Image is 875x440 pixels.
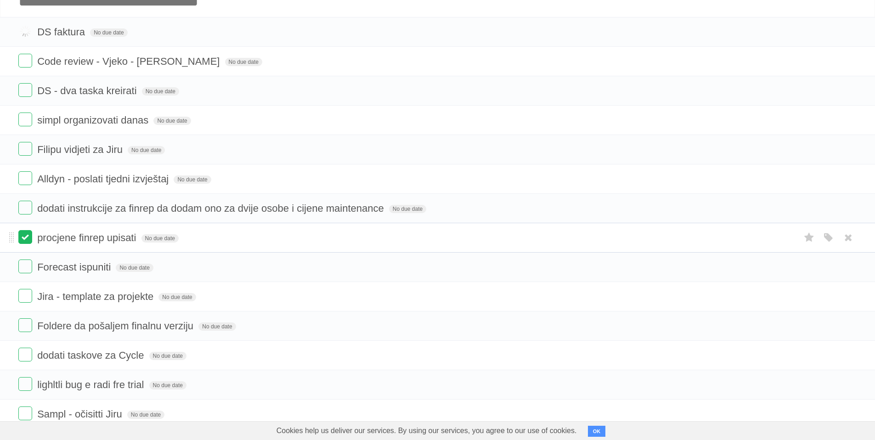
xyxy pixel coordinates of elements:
label: Done [18,171,32,185]
label: Done [18,348,32,361]
span: No due date [158,293,196,301]
span: No due date [149,381,186,389]
span: No due date [174,175,211,184]
span: No due date [198,322,236,331]
span: No due date [149,352,186,360]
label: Done [18,259,32,273]
label: Star task [801,230,818,245]
label: Done [18,24,32,38]
span: No due date [128,146,165,154]
label: Done [18,406,32,420]
span: procjene finrep upisati [37,232,138,243]
label: Done [18,318,32,332]
span: Jira - template za projekte [37,291,156,302]
span: Sampl - očisitti Jiru [37,408,124,420]
span: lighltli bug e radi fre trial [37,379,146,390]
span: Forecast ispuniti [37,261,113,273]
span: No due date [142,87,179,96]
label: Done [18,113,32,126]
label: Done [18,83,32,97]
label: Done [18,377,32,391]
span: No due date [116,264,153,272]
span: Code review - Vjeko - [PERSON_NAME] [37,56,222,67]
span: Cookies help us deliver our services. By using our services, you agree to our use of cookies. [267,422,586,440]
span: DS faktura [37,26,87,38]
span: Alldyn - poslati tjedni izvještaj [37,173,171,185]
span: Filipu vidjeti za Jiru [37,144,125,155]
span: No due date [389,205,426,213]
span: dodati instrukcije za finrep da dodam ono za dvije osobe i cijene maintenance [37,203,386,214]
label: Done [18,230,32,244]
span: No due date [90,28,127,37]
button: OK [588,426,606,437]
span: No due date [225,58,262,66]
span: No due date [141,234,179,243]
span: DS - dva taska kreirati [37,85,139,96]
label: Done [18,201,32,214]
span: Foldere da pošaljem finalnu verziju [37,320,196,332]
label: Done [18,142,32,156]
span: simpl organizovati danas [37,114,151,126]
span: dodati taskove za Cycle [37,350,146,361]
label: Done [18,289,32,303]
label: Done [18,54,32,68]
span: No due date [127,411,164,419]
span: No due date [153,117,191,125]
